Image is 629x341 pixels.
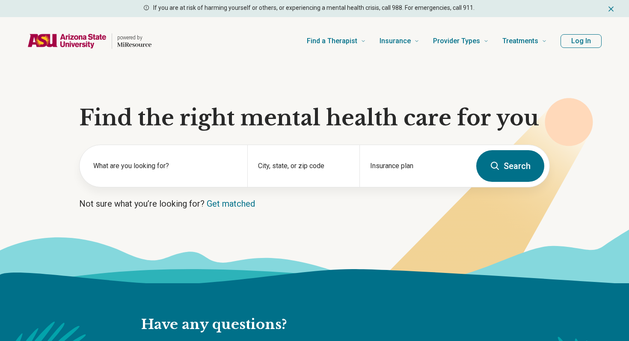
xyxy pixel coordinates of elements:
[607,3,615,14] button: Dismiss
[79,105,550,131] h1: Find the right mental health care for you
[380,24,419,58] a: Insurance
[93,161,237,171] label: What are you looking for?
[433,35,480,47] span: Provider Types
[79,198,550,210] p: Not sure what you’re looking for?
[207,199,255,209] a: Get matched
[307,24,366,58] a: Find a Therapist
[117,34,151,41] p: powered by
[141,316,468,334] h2: Have any questions?
[476,150,544,182] button: Search
[433,24,489,58] a: Provider Types
[380,35,411,47] span: Insurance
[153,3,475,12] p: If you are at risk of harming yourself or others, or experiencing a mental health crisis, call 98...
[502,24,547,58] a: Treatments
[502,35,538,47] span: Treatments
[27,27,151,55] a: Home page
[561,34,602,48] button: Log In
[307,35,357,47] span: Find a Therapist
